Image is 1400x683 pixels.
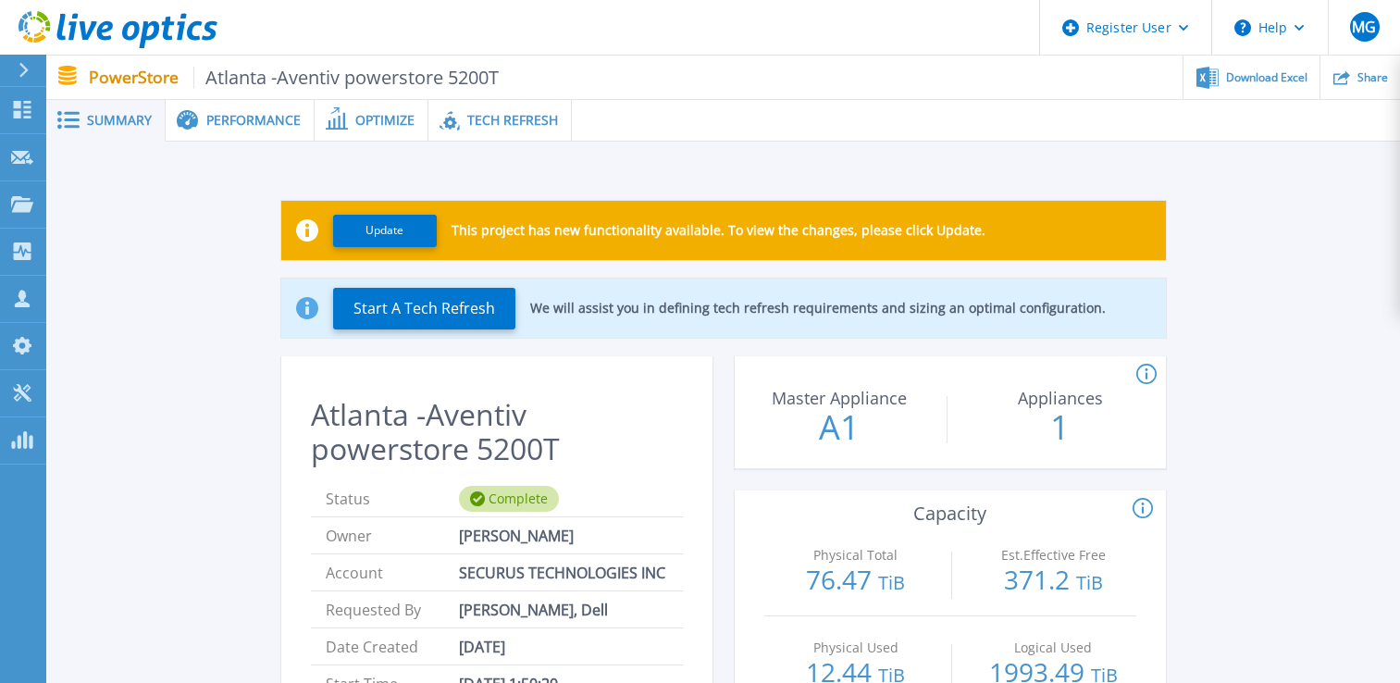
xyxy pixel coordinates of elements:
[459,554,665,590] span: SECURUS TECHNOLOGIES INC
[333,215,437,247] button: Update
[777,549,934,562] p: Physical Total
[975,549,1132,562] p: Est.Effective Free
[326,517,459,553] span: Owner
[467,114,558,127] span: Tech Refresh
[459,517,574,553] span: [PERSON_NAME]
[878,570,905,595] span: TiB
[326,628,459,664] span: Date Created
[459,591,608,627] span: [PERSON_NAME], Dell
[193,67,500,88] span: Atlanta -Aventiv powerstore 5200T
[459,628,505,664] span: [DATE]
[1226,72,1307,83] span: Download Excel
[971,566,1136,596] p: 371.2
[1076,570,1103,595] span: TiB
[355,114,415,127] span: Optimize
[1357,72,1388,83] span: Share
[459,486,559,512] div: Complete
[774,566,939,596] p: 76.47
[452,223,985,238] p: This project has new functionality available. To view the changes, please click Update.
[333,288,515,329] button: Start A Tech Refresh
[326,480,459,516] span: Status
[87,114,152,127] span: Summary
[975,641,1132,654] p: Logical Used
[961,390,1159,406] p: Appliances
[957,411,1164,444] p: 1
[311,398,683,466] h2: Atlanta -Aventiv powerstore 5200T
[89,67,500,88] p: PowerStore
[326,554,459,590] span: Account
[206,114,301,127] span: Performance
[1352,19,1376,34] span: MG
[736,411,943,444] p: A1
[530,301,1106,316] p: We will assist you in defining tech refresh requirements and sizing an optimal configuration.
[740,390,938,406] p: Master Appliance
[326,591,459,627] span: Requested By
[777,641,934,654] p: Physical Used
